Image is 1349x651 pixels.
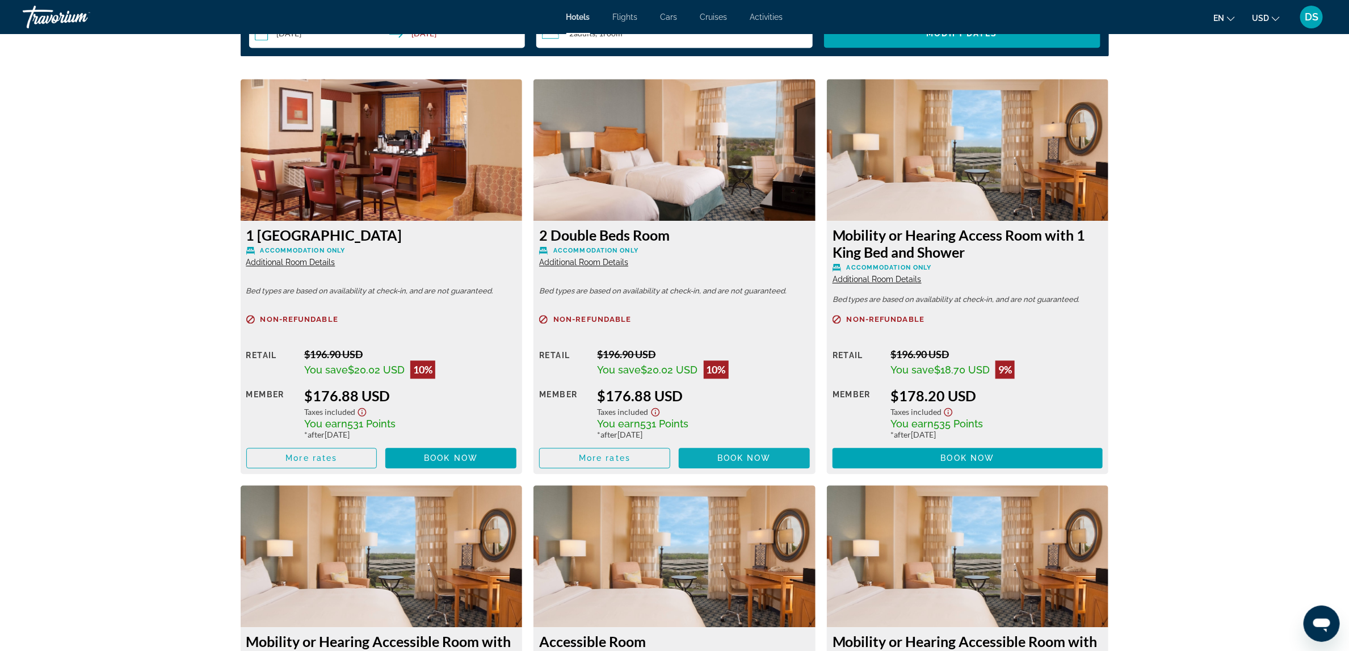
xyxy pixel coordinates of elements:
[23,2,136,32] a: Travorium
[241,485,523,627] img: Mobility or Hearing Accessible Room with 1 King Bed and Tub
[539,448,670,468] button: More rates
[246,448,377,468] button: More rates
[246,287,517,295] p: Bed types are based on availability at check-in, and are not guaranteed.
[833,275,922,284] span: Additional Room Details
[410,360,435,379] div: 10%
[890,364,934,376] span: You save
[598,364,641,376] span: You save
[598,348,810,360] div: $196.90 USD
[833,348,882,379] div: Retail
[598,387,810,404] div: $176.88 USD
[304,387,516,404] div: $176.88 USD
[1252,14,1269,23] span: USD
[539,348,589,379] div: Retail
[679,448,810,468] button: Book now
[1213,10,1235,26] button: Change language
[246,348,296,379] div: Retail
[833,387,882,439] div: Member
[641,418,689,430] span: 531 Points
[304,418,347,430] span: You earn
[347,418,396,430] span: 531 Points
[934,364,990,376] span: $18.70 USD
[700,12,728,22] a: Cruises
[304,364,348,376] span: You save
[661,12,678,22] a: Cars
[533,79,816,221] img: 2 Double Beds Room
[750,12,783,22] a: Activities
[304,348,516,360] div: $196.90 USD
[890,418,934,430] span: You earn
[241,79,523,221] img: 1 King Bed Room
[1304,606,1340,642] iframe: Button to launch messaging window
[833,226,1103,261] h3: Mobility or Hearing Access Room with 1 King Bed and Shower
[847,316,924,323] span: Non-refundable
[249,19,526,48] button: Select check in and out date
[649,404,662,417] button: Show Taxes and Fees disclaimer
[847,264,932,271] span: Accommodation Only
[285,453,337,463] span: More rates
[890,387,1103,404] div: $178.20 USD
[553,247,638,254] span: Accommodation Only
[308,430,325,439] span: after
[827,79,1109,221] img: Mobility or Hearing Access Room with 1 King Bed and Shower
[894,430,911,439] span: after
[539,387,589,439] div: Member
[1297,5,1326,29] button: User Menu
[249,19,1100,48] div: Search widget
[579,453,631,463] span: More rates
[833,296,1103,304] p: Bed types are based on availability at check-in, and are not guaranteed.
[942,404,955,417] button: Show Taxes and Fees disclaimer
[385,448,516,468] button: Book now
[598,430,810,439] div: * [DATE]
[890,430,1103,439] div: * [DATE]
[995,360,1015,379] div: 9%
[717,453,771,463] span: Book now
[424,453,478,463] span: Book now
[304,407,355,417] span: Taxes included
[539,258,628,267] span: Additional Room Details
[890,348,1103,360] div: $196.90 USD
[304,430,516,439] div: * [DATE]
[566,12,590,22] a: Hotels
[553,316,631,323] span: Non-refundable
[613,12,638,22] a: Flights
[641,364,698,376] span: $20.02 USD
[934,418,983,430] span: 535 Points
[533,485,816,627] img: Accessible Room
[601,430,618,439] span: after
[260,247,346,254] span: Accommodation Only
[260,316,338,323] span: Non-refundable
[246,258,335,267] span: Additional Room Details
[598,418,641,430] span: You earn
[890,407,942,417] span: Taxes included
[827,485,1109,627] img: Mobility or Hearing Accessible Room with 1 King Bed and Tub
[941,453,995,463] span: Book now
[1305,11,1318,23] span: DS
[246,387,296,439] div: Member
[539,287,810,295] p: Bed types are based on availability at check-in, and are not guaranteed.
[598,407,649,417] span: Taxes included
[539,226,810,243] h3: 2 Double Beds Room
[348,364,405,376] span: $20.02 USD
[355,404,369,417] button: Show Taxes and Fees disclaimer
[539,633,810,650] h3: Accessible Room
[246,226,517,243] h3: 1 [GEOGRAPHIC_DATA]
[1213,14,1224,23] span: en
[833,448,1103,468] button: Book now
[704,360,729,379] div: 10%
[1252,10,1280,26] button: Change currency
